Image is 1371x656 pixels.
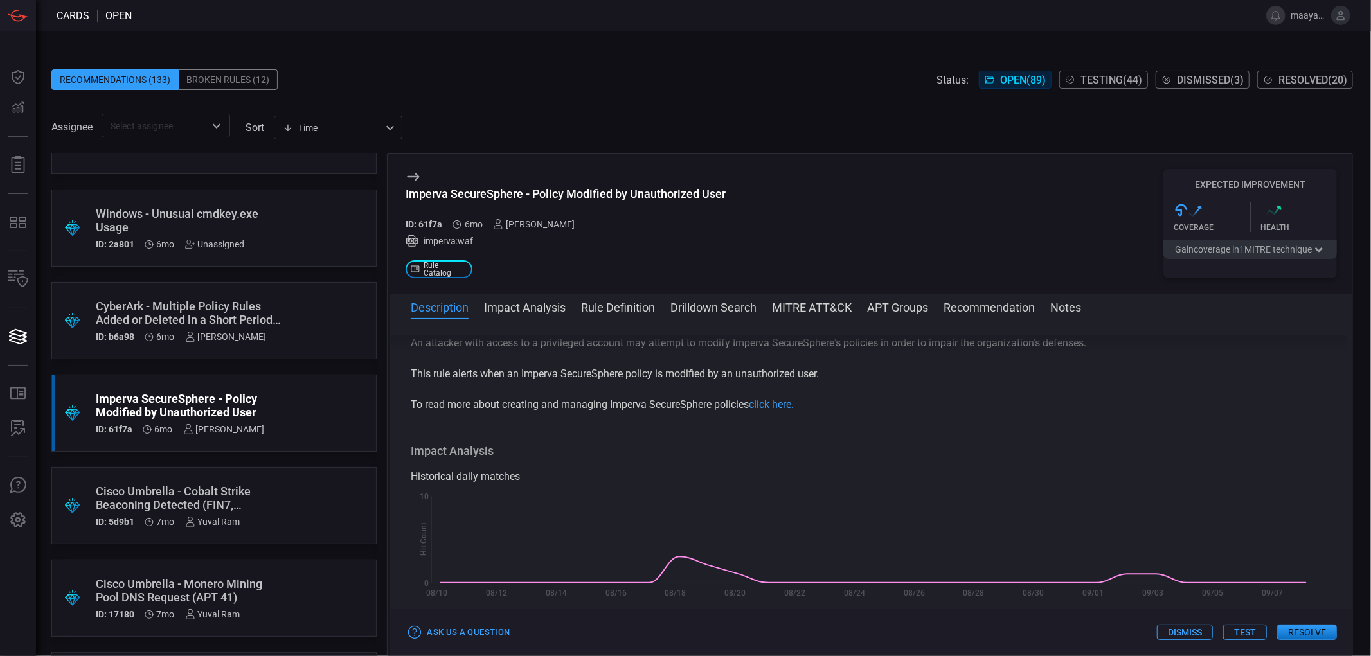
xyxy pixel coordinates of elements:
[411,299,469,314] button: Description
[96,299,283,326] div: CyberArk - Multiple Policy Rules Added or Deleted in a Short Period of Time
[3,150,33,181] button: Reports
[57,10,89,22] span: Cards
[1278,74,1347,86] span: Resolved ( 20 )
[581,299,655,314] button: Rule Definition
[157,517,175,527] span: Feb 23, 2025 3:59 PM
[185,239,245,249] div: Unassigned
[725,589,746,598] text: 08/20
[424,579,429,588] text: 0
[1240,244,1245,254] span: 1
[1202,589,1223,598] text: 09/05
[420,492,429,501] text: 10
[283,121,382,134] div: Time
[1059,71,1148,89] button: Testing(44)
[3,378,33,409] button: Rule Catalog
[1257,71,1353,89] button: Resolved(20)
[484,299,566,314] button: Impact Analysis
[424,262,467,277] span: Rule Catalog
[1163,240,1337,259] button: Gaincoverage in1MITRE technique
[96,609,134,619] h5: ID: 17180
[183,424,265,434] div: [PERSON_NAME]
[96,332,134,342] h5: ID: b6a98
[1023,589,1044,598] text: 08/30
[51,69,179,90] div: Recommendations (133)
[1000,74,1046,86] span: Open ( 89 )
[157,609,175,619] span: Feb 16, 2025 2:25 PM
[96,484,283,511] div: Cisco Umbrella - Cobalt Strike Beaconing Detected (FIN7, Chimera,Cobalt Group)
[96,392,283,419] div: Imperva SecureSphere - Policy Modified by Unauthorized User
[406,623,513,643] button: Ask Us a Question
[208,117,226,135] button: Open
[665,589,686,598] text: 08/18
[185,517,240,527] div: Yuval Ram
[157,332,175,342] span: Mar 10, 2025 1:51 PM
[179,69,278,90] div: Broken Rules (12)
[1277,625,1337,640] button: Resolve
[3,413,33,444] button: ALERT ANALYSIS
[185,332,267,342] div: [PERSON_NAME]
[411,443,1332,459] h3: Impact Analysis
[1174,223,1250,232] div: Coverage
[486,589,507,598] text: 08/12
[772,299,852,314] button: MITRE ATT&CK
[155,424,173,434] span: Mar 02, 2025 12:06 PM
[867,299,928,314] button: APT Groups
[3,207,33,238] button: MITRE - Detection Posture
[1142,589,1163,598] text: 09/03
[3,93,33,123] button: Detections
[406,219,442,229] h5: ID: 61f7a
[3,470,33,501] button: Ask Us A Question
[426,589,447,598] text: 08/10
[1157,625,1213,640] button: Dismiss
[784,589,805,598] text: 08/22
[3,264,33,295] button: Inventory
[105,10,132,22] span: open
[246,121,264,134] label: sort
[411,397,1332,412] p: To read more about creating and managing Imperva SecureSphere policies
[3,62,33,93] button: Dashboard
[1177,74,1244,86] span: Dismissed ( 3 )
[3,321,33,352] button: Cards
[749,398,794,411] a: click here.
[96,207,283,234] div: Windows - Unusual cmdkey.exe Usage
[406,235,726,247] div: imperva:waf
[1156,71,1250,89] button: Dismissed(3)
[96,577,283,604] div: Cisco Umbrella - Monero Mining Pool DNS Request (APT 41)
[96,517,134,527] h5: ID: 5d9b1
[1262,589,1283,598] text: 09/07
[979,71,1052,89] button: Open(89)
[1223,625,1267,640] button: Test
[936,74,969,86] span: Status:
[944,299,1035,314] button: Recommendation
[493,219,575,229] div: [PERSON_NAME]
[1163,179,1337,190] h5: Expected Improvement
[1261,223,1338,232] div: Health
[465,219,483,229] span: Mar 02, 2025 12:06 PM
[51,121,93,133] span: Assignee
[3,505,33,536] button: Preferences
[406,187,726,200] div: Imperva SecureSphere - Policy Modified by Unauthorized User
[963,589,985,598] text: 08/28
[605,589,627,598] text: 08/16
[411,469,1332,484] div: Historical daily matches
[157,239,175,249] span: Mar 10, 2025 1:51 PM
[420,523,429,556] text: Hit Count
[96,424,132,434] h5: ID: 61f7a
[1291,10,1326,21] span: maayansh
[1050,299,1081,314] button: Notes
[546,589,567,598] text: 08/14
[1080,74,1142,86] span: Testing ( 44 )
[411,366,1332,382] p: This rule alerts when an Imperva SecureSphere policy is modified by an unauthorized user.
[670,299,757,314] button: Drilldown Search
[185,609,240,619] div: Yuval Ram
[844,589,865,598] text: 08/24
[904,589,925,598] text: 08/26
[105,118,205,134] input: Select assignee
[96,239,134,249] h5: ID: 2a801
[1083,589,1104,598] text: 09/01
